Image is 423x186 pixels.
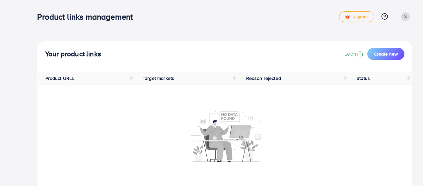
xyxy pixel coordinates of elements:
[339,11,374,22] a: tickUpgrade
[143,75,174,82] span: Target markets
[37,12,138,22] h3: Product links management
[374,51,398,57] span: Create new
[367,48,404,60] button: Create new
[246,75,281,82] span: Reason rejected
[357,75,370,82] span: Status
[45,50,101,58] h4: Your product links
[45,75,74,82] span: Product URLs
[189,110,261,162] img: No account
[344,50,365,58] a: Learn
[345,14,369,19] span: Upgrade
[345,15,350,19] img: tick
